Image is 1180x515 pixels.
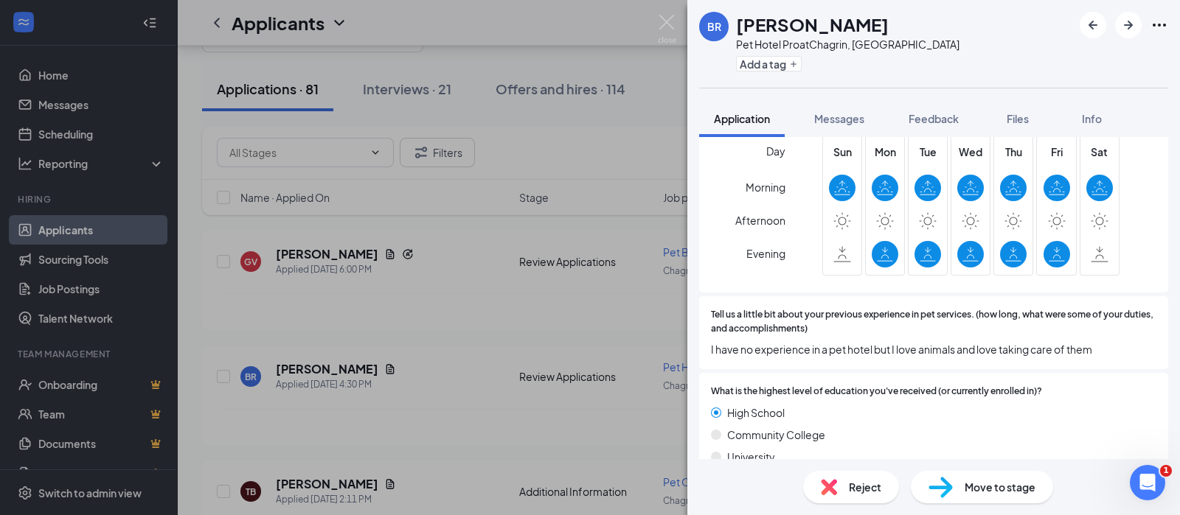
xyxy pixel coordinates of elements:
[746,240,785,267] span: Evening
[1044,144,1070,160] span: Fri
[1130,465,1165,500] iframe: Intercom live chat
[957,144,984,160] span: Wed
[829,144,855,160] span: Sun
[1150,16,1168,34] svg: Ellipses
[1115,12,1142,38] button: ArrowRight
[714,112,770,125] span: Application
[814,112,864,125] span: Messages
[849,479,881,495] span: Reject
[1007,112,1029,125] span: Files
[736,56,802,71] button: PlusAdd a tag
[1086,144,1113,160] span: Sat
[872,144,898,160] span: Mon
[1160,465,1172,477] span: 1
[1084,16,1102,34] svg: ArrowLeftNew
[711,308,1156,336] span: Tell us a little bit about your previous experience in pet services. (how long, what were some of...
[735,207,785,234] span: Afternoon
[914,144,941,160] span: Tue
[965,479,1035,495] span: Move to stage
[1000,144,1027,160] span: Thu
[711,341,1156,357] span: I have no experience in a pet hotel but I love animals and love taking care of them
[727,404,785,421] span: High School
[707,19,721,34] div: BR
[746,174,785,200] span: Morning
[1082,112,1102,125] span: Info
[1080,12,1106,38] button: ArrowLeftNew
[711,385,1042,399] span: What is the highest level of education you've received (or currently enrolled in)?
[909,112,959,125] span: Feedback
[727,449,775,465] span: University
[1120,16,1137,34] svg: ArrowRight
[736,37,959,52] div: Pet Hotel Pro at Chagrin, [GEOGRAPHIC_DATA]
[766,143,785,159] span: Day
[736,12,889,37] h1: [PERSON_NAME]
[727,427,825,443] span: Community College
[789,60,798,69] svg: Plus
